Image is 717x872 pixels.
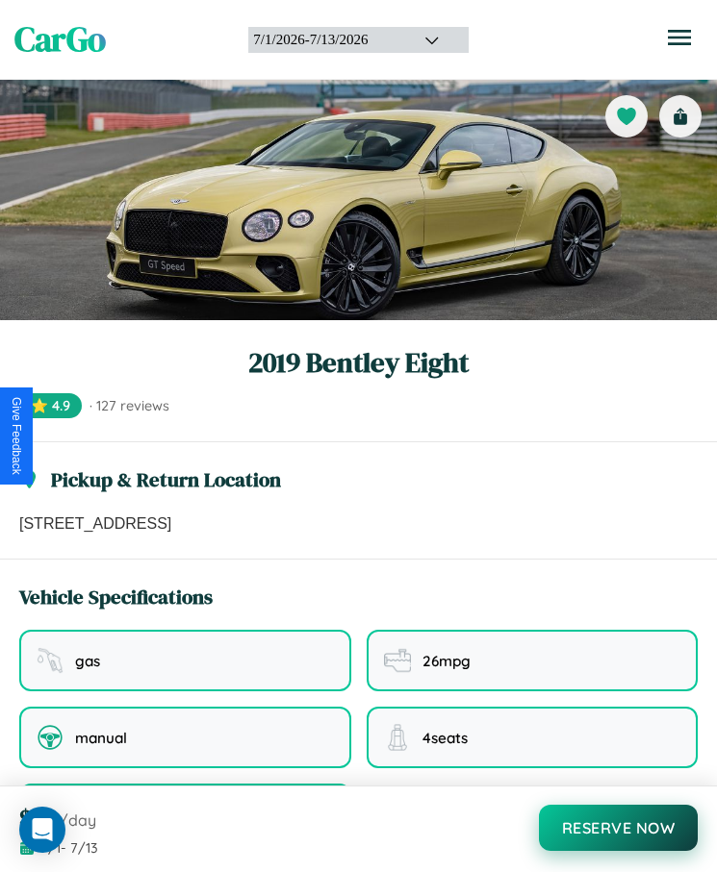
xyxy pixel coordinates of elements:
[19,343,698,382] h1: 2019 Bentley Eight
[75,729,127,747] span: manual
[423,652,471,670] span: 26 mpg
[40,839,98,857] span: 7 / 1 - 7 / 13
[19,583,213,610] h3: Vehicle Specifications
[253,32,400,48] div: 7 / 1 / 2026 - 7 / 13 / 2026
[51,465,281,493] h3: Pickup & Return Location
[60,810,96,830] span: /day
[19,802,56,834] span: $ 90
[384,647,411,674] img: fuel efficiency
[423,729,468,747] span: 4 seats
[75,652,100,670] span: gas
[19,393,82,418] span: ⭐ 4.9
[10,397,23,475] div: Give Feedback
[90,397,169,414] span: · 127 reviews
[19,512,698,536] p: [STREET_ADDRESS]
[539,805,699,851] button: Reserve Now
[384,724,411,751] img: seating
[19,807,65,853] div: Open Intercom Messenger
[37,647,64,674] img: fuel type
[14,16,106,62] span: CarGo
